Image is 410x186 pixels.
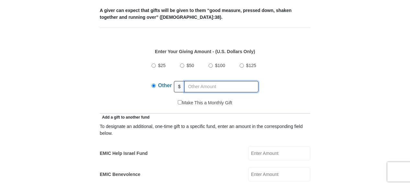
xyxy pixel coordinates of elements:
span: $125 [246,63,256,68]
span: $ [174,81,185,92]
input: Other Amount [184,81,258,92]
span: Add a gift to another fund [100,115,150,120]
span: $50 [187,63,194,68]
input: Make This a Monthly Gift [178,100,182,104]
div: To designate an additional, one-time gift to a specific fund, enter an amount in the correspondin... [100,123,310,137]
strong: Enter Your Giving Amount - (U.S. Dollars Only) [155,49,255,54]
input: Enter Amount [248,146,310,160]
span: $100 [215,63,225,68]
b: A giver can expect that gifts will be given to them “good measure, pressed down, shaken together ... [100,8,291,20]
label: EMIC Benevolence [100,171,140,178]
span: $25 [158,63,165,68]
label: EMIC Help Israel Fund [100,150,148,157]
input: Enter Amount [248,167,310,181]
span: Other [158,83,172,88]
label: Make This a Monthly Gift [178,99,232,106]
